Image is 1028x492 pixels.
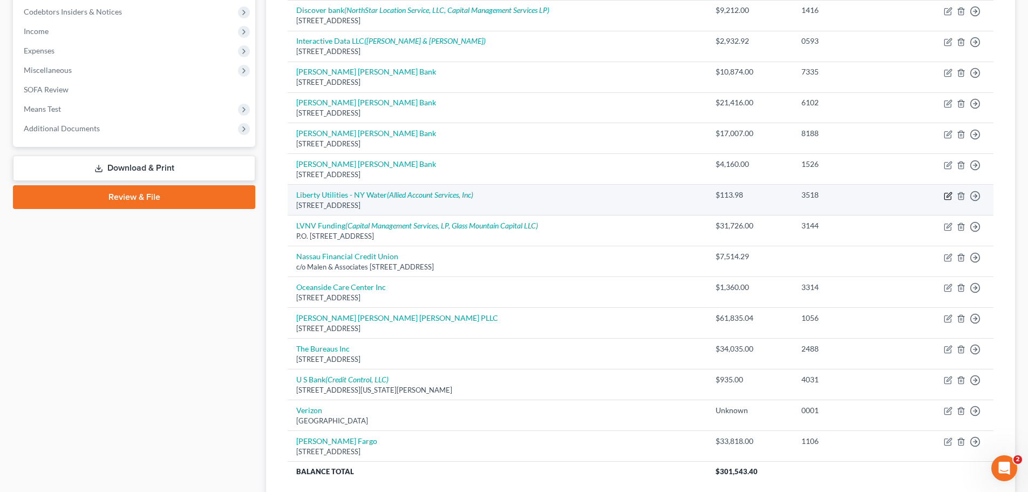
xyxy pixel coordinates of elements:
[296,67,436,76] a: [PERSON_NAME] [PERSON_NAME] Bank
[24,7,122,16] span: Codebtors Insiders & Notices
[296,200,698,211] div: [STREET_ADDRESS]
[801,66,895,77] div: 7335
[387,190,473,199] i: (Allied Account Services, Inc)
[296,190,473,199] a: Liberty Utilities - NY Water(Allied Account Services, Inc)
[801,128,895,139] div: 8188
[801,97,895,108] div: 6102
[24,124,100,133] span: Additional Documents
[288,462,707,481] th: Balance Total
[716,159,784,170] div: $4,160.00
[296,262,698,272] div: c/o Malen & Associates [STREET_ADDRESS]
[296,344,350,353] a: The Bureaus Inc
[801,282,895,293] div: 3314
[296,323,698,334] div: [STREET_ADDRESS]
[801,313,895,323] div: 1056
[801,220,895,231] div: 3144
[24,46,55,55] span: Expenses
[716,97,784,108] div: $21,416.00
[13,185,255,209] a: Review & File
[716,66,784,77] div: $10,874.00
[296,385,698,395] div: [STREET_ADDRESS][US_STATE][PERSON_NAME]
[716,36,784,46] div: $2,932.92
[296,252,398,261] a: Nassau Financial Credit Union
[801,374,895,385] div: 4031
[716,128,784,139] div: $17,007.00
[296,108,698,118] div: [STREET_ADDRESS]
[716,436,784,447] div: $33,818.00
[296,98,436,107] a: [PERSON_NAME] [PERSON_NAME] Bank
[716,374,784,385] div: $935.00
[801,343,895,354] div: 2488
[296,313,498,322] a: [PERSON_NAME] [PERSON_NAME] [PERSON_NAME] PLLC
[296,447,698,457] div: [STREET_ADDRESS]
[801,36,895,46] div: 0593
[296,16,698,26] div: [STREET_ADDRESS]
[325,375,389,384] i: (Credit Control, LLC)
[24,65,72,75] span: Miscellaneous
[296,46,698,57] div: [STREET_ADDRESS]
[296,354,698,365] div: [STREET_ADDRESS]
[344,5,549,15] i: (NorthStar Location Service, LLC, Capital Management Services LP)
[15,80,255,99] a: SOFA Review
[24,85,69,94] span: SOFA Review
[716,190,784,200] div: $113.98
[716,467,758,476] span: $301,543.40
[716,405,784,416] div: Unknown
[296,129,436,138] a: [PERSON_NAME] [PERSON_NAME] Bank
[716,220,784,231] div: $31,726.00
[24,104,61,113] span: Means Test
[801,405,895,416] div: 0001
[716,5,784,16] div: $9,212.00
[296,36,486,45] a: Interactive Data LLC([PERSON_NAME] & [PERSON_NAME])
[296,159,436,169] a: [PERSON_NAME] [PERSON_NAME] Bank
[24,26,49,36] span: Income
[801,159,895,170] div: 1526
[296,282,386,292] a: Oceanside Care Center Inc
[716,313,784,323] div: $61,835.04
[801,190,895,200] div: 3518
[296,221,538,230] a: LVNV Funding(Capital Management Services, LP, Glass Mountain Capital LLC)
[296,170,698,180] div: [STREET_ADDRESS]
[991,455,1017,481] iframe: Intercom live chat
[296,436,377,446] a: [PERSON_NAME] Fargo
[296,416,698,426] div: [GEOGRAPHIC_DATA]
[801,436,895,447] div: 1106
[296,406,322,415] a: Verizon
[801,5,895,16] div: 1416
[296,375,389,384] a: U S Bank(Credit Control, LLC)
[716,282,784,293] div: $1,360.00
[716,343,784,354] div: $34,035.00
[716,251,784,262] div: $7,514.29
[296,77,698,87] div: [STREET_ADDRESS]
[296,231,698,241] div: P.O. [STREET_ADDRESS]
[1013,455,1022,464] span: 2
[296,293,698,303] div: [STREET_ADDRESS]
[345,221,538,230] i: (Capital Management Services, LP, Glass Mountain Capital LLC)
[13,156,255,181] a: Download & Print
[364,36,486,45] i: ([PERSON_NAME] & [PERSON_NAME])
[296,139,698,149] div: [STREET_ADDRESS]
[296,5,549,15] a: Discover bank(NorthStar Location Service, LLC, Capital Management Services LP)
